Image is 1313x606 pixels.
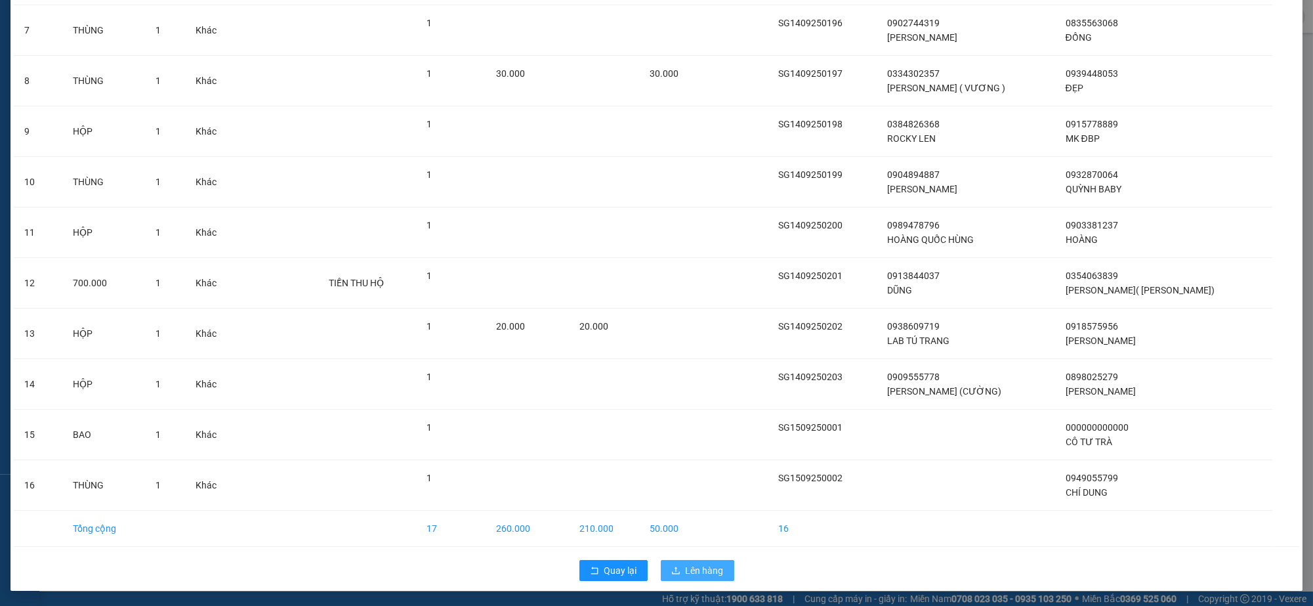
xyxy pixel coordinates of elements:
span: [PERSON_NAME] [1066,335,1136,346]
span: CHÍ DUNG [1066,487,1108,498]
span: 1 [156,126,161,137]
span: 1 [427,321,432,332]
td: THÙNG [62,157,144,207]
span: 1 [156,379,161,389]
span: 1 [427,18,432,28]
td: 10 [14,157,62,207]
td: Khác [185,258,239,309]
span: 20.000 [496,321,525,332]
td: 8 [14,56,62,106]
span: 1 [156,278,161,288]
span: 1 [156,480,161,490]
span: Lên hàng [686,563,724,578]
span: 1 [427,271,432,281]
span: SG1409250202 [778,321,843,332]
span: ĐẸP [1066,83,1083,93]
span: 1 [427,473,432,483]
td: HỘP [62,106,144,157]
span: Quay lại [604,563,637,578]
td: Khác [185,359,239,410]
span: SG1409250201 [778,271,843,281]
span: 0354063839 [1066,271,1118,281]
span: [PERSON_NAME]( [PERSON_NAME]) [1066,285,1215,295]
span: upload [671,566,680,576]
span: SG1409250196 [778,18,843,28]
span: 0898025279 [1066,372,1118,382]
td: BAO [62,410,144,460]
span: 0904894887 [887,169,940,180]
td: 17 [416,511,486,547]
td: THÙNG [62,56,144,106]
span: 0334302357 [887,68,940,79]
span: 0913844037 [887,271,940,281]
td: Khác [185,309,239,359]
span: 0902744319 [887,18,940,28]
span: SG1409250197 [778,68,843,79]
span: 1 [156,429,161,440]
td: Tổng cộng [62,511,144,547]
span: SG1409250199 [778,169,843,180]
span: 0835563068 [1066,18,1118,28]
td: Khác [185,460,239,511]
span: TIỀN THU HỘ [329,278,384,288]
td: 700.000 [62,258,144,309]
span: HOÀNG [1066,234,1098,245]
span: 1 [427,422,432,433]
span: SG1409250203 [778,372,843,382]
td: HỘP [62,359,144,410]
span: 1 [427,372,432,382]
span: MK ĐBP [1066,133,1100,144]
button: uploadLên hàng [661,560,734,581]
span: 20.000 [579,321,608,332]
td: 9 [14,106,62,157]
span: 0384826368 [887,119,940,129]
span: 0918575956 [1066,321,1118,332]
span: SG1509250002 [778,473,843,483]
span: 1 [427,68,432,79]
td: HỘP [62,207,144,258]
span: 0938609719 [887,321,940,332]
span: 1 [156,328,161,339]
span: 0915778889 [1066,119,1118,129]
span: LAB TÚ TRANG [887,335,949,346]
span: ROCKY LEN [887,133,936,144]
span: 000000000000 [1066,422,1129,433]
span: HOÀNG QUỐC HÙNG [887,234,974,245]
span: 1 [156,76,161,86]
td: Khác [185,106,239,157]
span: [PERSON_NAME] [887,184,957,194]
td: Khác [185,157,239,207]
td: HỘP [62,309,144,359]
td: Khác [185,410,239,460]
span: 1 [156,25,161,35]
span: 30.000 [496,68,525,79]
span: 30.000 [650,68,678,79]
td: Khác [185,5,239,56]
span: rollback [590,566,599,576]
span: SG1509250001 [778,422,843,433]
span: 1 [156,227,161,238]
td: THÙNG [62,5,144,56]
td: THÙNG [62,460,144,511]
span: 0939448053 [1066,68,1118,79]
span: 1 [156,177,161,187]
span: [PERSON_NAME] [1066,386,1136,397]
span: [PERSON_NAME] (CƯỜNG) [887,386,1001,397]
td: 7 [14,5,62,56]
span: CÔ TƯ TRÀ [1066,437,1112,447]
span: SG1409250198 [778,119,843,129]
td: 16 [14,460,62,511]
span: 1 [427,169,432,180]
td: 12 [14,258,62,309]
span: 0932870064 [1066,169,1118,180]
td: 13 [14,309,62,359]
span: 0909555778 [887,372,940,382]
td: 14 [14,359,62,410]
td: Khác [185,207,239,258]
td: 11 [14,207,62,258]
span: 0989478796 [887,220,940,230]
td: 210.000 [569,511,639,547]
span: [PERSON_NAME] ( VƯƠNG ) [887,83,1005,93]
td: 50.000 [639,511,703,547]
td: Khác [185,56,239,106]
